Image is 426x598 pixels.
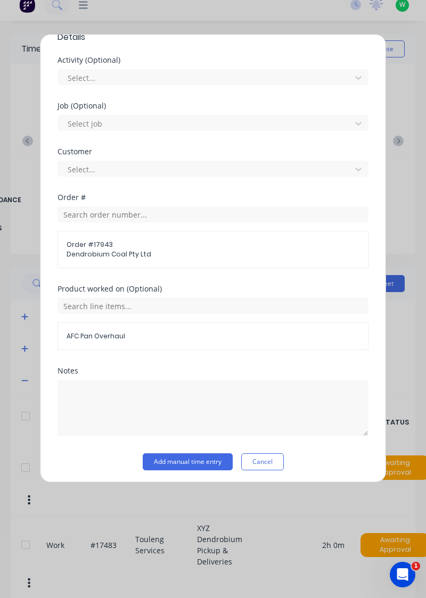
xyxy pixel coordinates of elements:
[58,148,368,155] div: Customer
[241,453,284,470] button: Cancel
[58,194,368,201] div: Order #
[58,367,368,375] div: Notes
[58,285,368,293] div: Product worked on (Optional)
[58,102,368,110] div: Job (Optional)
[143,453,233,470] button: Add manual time entry
[58,56,368,64] div: Activity (Optional)
[58,206,368,222] input: Search order number...
[58,298,368,314] input: Search line items...
[58,31,368,44] span: Details
[67,240,359,250] span: Order # 17943
[67,250,359,259] span: Dendrobium Coal Pty Ltd
[67,331,359,341] span: AFC Pan Overhaul
[390,562,415,587] iframe: Intercom live chat
[412,562,420,570] span: 1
